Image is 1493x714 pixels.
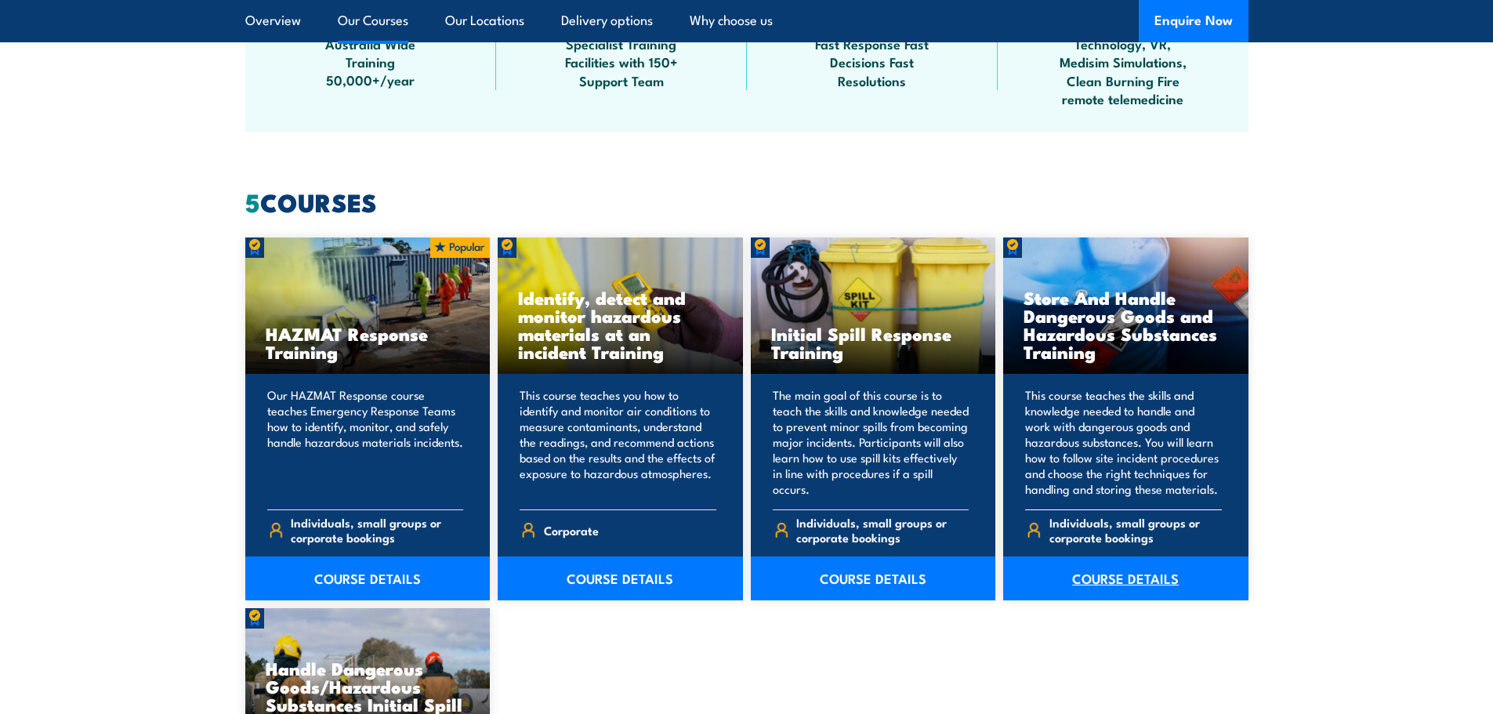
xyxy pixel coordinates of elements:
[518,288,723,361] h3: Identify, detect and monitor hazardous materials at an incident Training
[802,34,943,89] span: Fast Response Fast Decisions Fast Resolutions
[1053,34,1194,108] span: Technology, VR, Medisim Simulations, Clean Burning Fire remote telemedicine
[551,34,692,89] span: Specialist Training Facilities with 150+ Support Team
[544,518,599,542] span: Corporate
[1024,288,1228,361] h3: Store And Handle Dangerous Goods and Hazardous Substances Training
[751,556,996,600] a: COURSE DETAILS
[796,515,969,545] span: Individuals, small groups or corporate bookings
[520,387,716,497] p: This course teaches you how to identify and monitor air conditions to measure contaminants, under...
[291,515,463,545] span: Individuals, small groups or corporate bookings
[245,182,260,221] strong: 5
[771,324,976,361] h3: Initial Spill Response Training
[245,556,491,600] a: COURSE DETAILS
[245,190,1248,212] h2: COURSES
[267,387,464,497] p: Our HAZMAT Response course teaches Emergency Response Teams how to identify, monitor, and safely ...
[300,34,441,89] span: Australia Wide Training 50,000+/year
[498,556,743,600] a: COURSE DETAILS
[1025,387,1222,497] p: This course teaches the skills and knowledge needed to handle and work with dangerous goods and h...
[1049,515,1222,545] span: Individuals, small groups or corporate bookings
[773,387,969,497] p: The main goal of this course is to teach the skills and knowledge needed to prevent minor spills ...
[1003,556,1248,600] a: COURSE DETAILS
[266,324,470,361] h3: HAZMAT Response Training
